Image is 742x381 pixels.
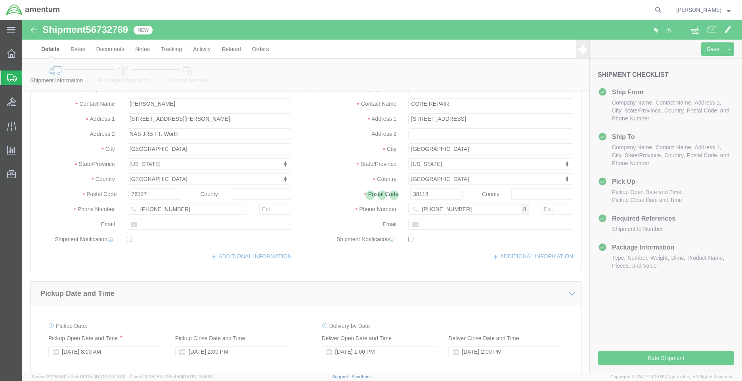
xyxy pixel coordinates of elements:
[95,374,126,379] span: [DATE] 10:10:00
[182,374,213,379] span: [DATE] 10:06:13
[332,374,352,379] a: Support
[32,374,126,379] span: Server: 2025.18.0-a0edd1917ac
[129,374,213,379] span: Client: 2025.18.0-198a450
[610,373,732,380] span: Copyright © [DATE]-[DATE] Agistix Inc., All Rights Reserved
[352,374,372,379] a: Feedback
[676,5,731,15] button: [PERSON_NAME]
[6,4,60,16] img: logo
[676,6,721,14] span: Keith Bellew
